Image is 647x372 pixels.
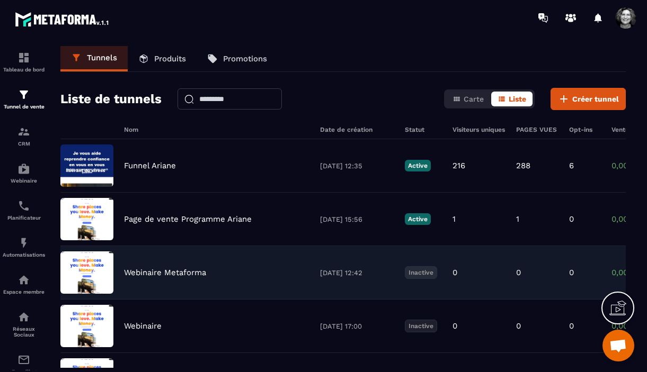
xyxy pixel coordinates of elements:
p: CRM [3,141,45,147]
p: 288 [516,161,530,170]
a: Promotions [197,46,278,71]
p: 216 [453,161,465,170]
p: 0 [569,214,574,224]
img: image [60,305,113,347]
img: automations [17,237,30,249]
a: Ouvrir le chat [602,330,634,361]
img: image [60,144,113,187]
p: Active [405,160,431,171]
a: automationsautomationsWebinaire [3,155,45,192]
img: image [60,198,113,240]
a: Produits [128,46,197,71]
p: Tableau de bord [3,67,45,72]
p: Webinaire [3,178,45,184]
span: Liste [509,95,526,103]
h6: PAGES VUES [516,126,559,133]
p: Webinaire [124,321,162,331]
p: Automatisations [3,252,45,258]
p: Page de vente Programme Ariane [124,214,252,224]
a: formationformationTunnel de vente [3,80,45,117]
p: Webinaire Metaforma [124,268,206,277]
a: formationformationTableau de bord [3,43,45,80]
a: automationsautomationsAutomatisations [3,229,45,266]
img: automations [17,162,30,175]
img: logo [15,10,110,29]
p: 0 [516,321,521,331]
p: Réseaux Sociaux [3,326,45,338]
img: email [17,353,30,366]
p: [DATE] 17:00 [320,322,394,330]
h6: Statut [405,126,442,133]
p: 0 [516,268,521,277]
img: formation [17,125,30,138]
p: [DATE] 12:35 [320,162,394,170]
span: Carte [464,95,484,103]
button: Créer tunnel [551,88,626,110]
h6: Opt-ins [569,126,601,133]
a: formationformationCRM [3,117,45,155]
p: 0 [569,321,574,331]
img: scheduler [17,199,30,212]
p: Inactive [405,266,437,279]
p: 1 [453,214,456,224]
p: [DATE] 15:56 [320,215,394,223]
img: social-network [17,311,30,323]
img: formation [17,51,30,64]
p: Produits [154,54,186,63]
p: Espace membre [3,289,45,295]
a: automationsautomationsEspace membre [3,266,45,303]
p: 0 [453,321,457,331]
h6: Date de création [320,126,394,133]
p: Inactive [405,320,437,332]
h6: Visiteurs uniques [453,126,506,133]
p: Active [405,213,431,225]
button: Carte [446,92,490,106]
p: Planificateur [3,215,45,221]
a: Tunnels [60,46,128,71]
p: 0 [569,268,574,277]
p: Tunnels [87,53,117,62]
p: [DATE] 12:42 [320,269,394,277]
p: 0 [453,268,457,277]
p: Promotions [223,54,267,63]
p: Funnel Ariane [124,161,176,170]
button: Liste [491,92,533,106]
a: social-networksocial-networkRéseaux Sociaux [3,303,45,346]
p: Tunnel de vente [3,104,45,110]
p: 6 [569,161,574,170]
p: 1 [516,214,519,224]
img: automations [17,274,30,286]
a: schedulerschedulerPlanificateur [3,192,45,229]
img: image [60,251,113,294]
h2: Liste de tunnels [60,88,162,110]
img: formation [17,88,30,101]
h6: Nom [124,126,309,133]
span: Créer tunnel [572,94,619,104]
